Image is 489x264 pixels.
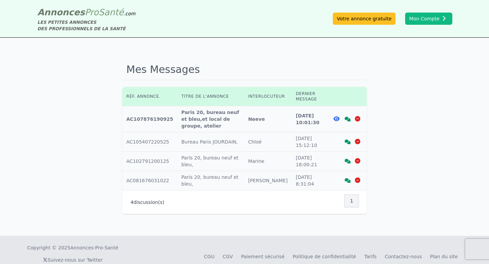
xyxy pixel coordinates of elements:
th: Interlocuteur [244,87,292,106]
div: Copyright © 2025 [27,244,118,251]
td: Bureau Paris JOURDAIN, [177,132,244,152]
td: [DATE] 15:12:10 [292,132,329,152]
a: Suivez-nous sur Twitter [43,257,103,263]
span: Annonces [37,7,85,17]
a: Tarifs [364,254,377,259]
span: 1 [350,197,353,204]
nav: Pagination [345,194,359,207]
div: LES PETITES ANNONCES DES PROFESSIONNELS DE LA SANTÉ [37,19,135,32]
a: CGU [204,254,215,259]
button: Mon Compte [405,13,452,25]
td: Chloé [244,132,292,152]
td: Paris 20, bureau neuf et bleu,et local de groupe, atelier [177,106,244,132]
a: Plan du site [430,254,458,259]
span: .com [124,11,135,16]
td: AC102791200125 [122,152,177,171]
td: Neeve [244,106,292,132]
i: Supprimer la discussion [355,116,360,121]
td: Paris 20, bureau neuf et bleu, [177,152,244,171]
span: Santé [98,7,124,17]
th: Réf. annonce. [122,87,177,106]
i: Voir la discussion [345,117,351,121]
a: CGV [223,254,233,259]
td: Paris 20, bureau neuf et bleu, [177,171,244,190]
span: Pro [85,7,99,17]
th: Titre de l'annonce [177,87,244,106]
a: Politique de confidentialité [293,254,356,259]
td: Marine [244,152,292,171]
td: [DATE] 18:00:21 [292,152,329,171]
td: [PERSON_NAME] [244,171,292,190]
i: Supprimer la discussion [355,177,360,183]
td: AC107876190925 [122,106,177,132]
i: Voir la discussion [345,159,351,164]
a: Annonces-Pro-Santé [70,244,118,251]
td: [DATE] 10:01:30 [292,106,329,132]
i: Supprimer la discussion [355,158,360,164]
span: 4 [130,200,133,205]
a: AnnoncesProSanté.com [37,7,135,17]
i: Voir l'annonce [333,116,340,121]
a: Paiement sécurisé [241,254,285,259]
a: Contactez-nous [385,254,422,259]
h1: Mes Messages [122,59,367,80]
p: discussion(s) [130,199,164,206]
td: [DATE] 8:31:04 [292,171,329,190]
th: Dernier message [292,87,329,106]
td: AC081676031022 [122,171,177,190]
i: Supprimer la discussion [355,139,360,144]
i: Voir la discussion [345,178,351,183]
a: Votre annonce gratuite [333,13,396,25]
i: Voir la discussion [345,139,351,144]
td: AC105407220525 [122,132,177,152]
